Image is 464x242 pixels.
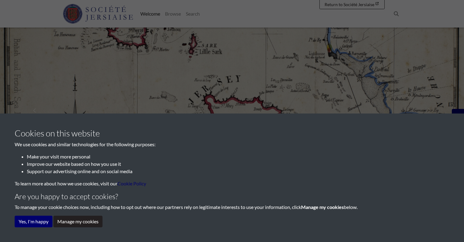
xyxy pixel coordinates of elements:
h4: Are you happy to accept cookies? [15,192,449,201]
a: learn more about cookies [117,181,146,186]
p: To learn more about how we use cookies, visit our [15,180,449,187]
strong: Manage my cookies [301,204,344,210]
button: Yes, I'm happy [15,216,52,227]
button: Manage my cookies [53,216,103,227]
li: Make your visit more personal [27,153,449,160]
li: Support our advertising online and on social media [27,168,449,175]
p: We use cookies and similar technologies for the following purposes: [15,141,449,148]
p: To manage your cookie choices now, including how to opt out where our partners rely on legitimate... [15,203,449,211]
li: Improve our website based on how you use it [27,160,449,168]
h3: Cookies on this website [15,128,449,139]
